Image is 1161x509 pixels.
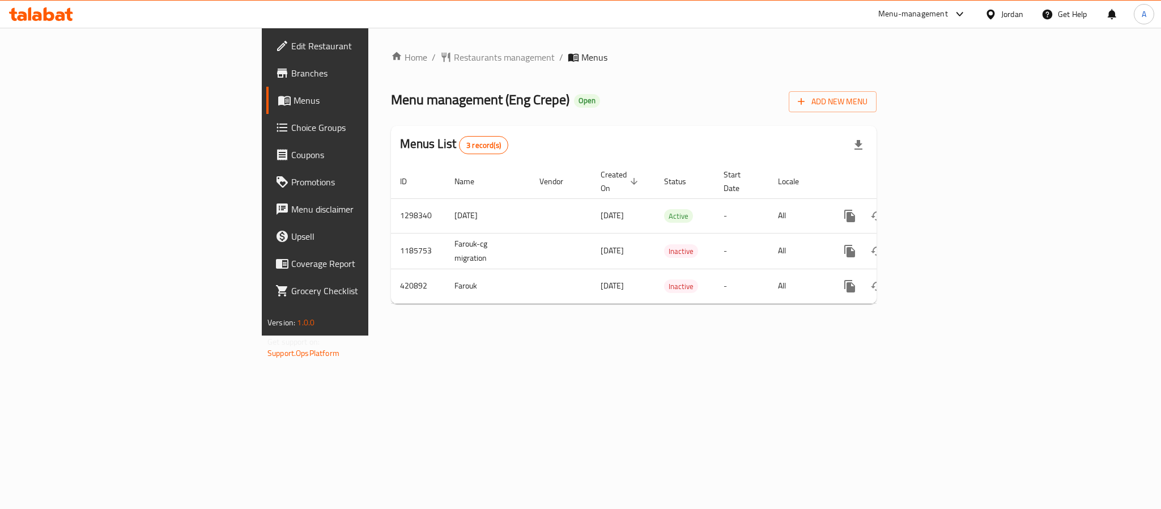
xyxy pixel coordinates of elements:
span: Menu disclaimer [291,202,446,216]
button: more [836,273,864,300]
span: Name [454,175,489,188]
h2: Menus List [400,135,508,154]
span: Menu management ( Eng Crepe ) [391,87,569,112]
a: Menu disclaimer [266,196,456,223]
span: Restaurants management [454,50,555,64]
a: Upsell [266,223,456,250]
div: Jordan [1001,8,1023,20]
td: All [769,198,827,233]
span: Menus [294,94,446,107]
a: Grocery Checklist [266,277,456,304]
button: Change Status [864,237,891,265]
a: Promotions [266,168,456,196]
div: Open [574,94,600,108]
a: Menus [266,87,456,114]
div: Total records count [459,136,508,154]
td: All [769,269,827,303]
button: Change Status [864,202,891,230]
td: Farouk-cg migration [445,233,530,269]
span: Menus [581,50,607,64]
span: [DATE] [601,278,624,293]
a: Branches [266,60,456,87]
span: Status [664,175,701,188]
div: Inactive [664,244,698,258]
span: [DATE] [601,243,624,258]
th: Actions [827,164,954,199]
span: Inactive [664,280,698,293]
a: Restaurants management [440,50,555,64]
nav: breadcrumb [391,50,877,64]
td: Farouk [445,269,530,303]
span: 3 record(s) [460,140,508,151]
div: Active [664,209,693,223]
span: Add New Menu [798,95,867,109]
a: Coupons [266,141,456,168]
span: Locale [778,175,814,188]
span: Coupons [291,148,446,162]
span: Grocery Checklist [291,284,446,298]
table: enhanced table [391,164,954,304]
span: Get support on: [267,334,320,349]
a: Edit Restaurant [266,32,456,60]
span: Active [664,210,693,223]
span: 1.0.0 [297,315,314,330]
span: [DATE] [601,208,624,223]
button: more [836,237,864,265]
td: - [715,233,769,269]
span: A [1142,8,1146,20]
span: Coverage Report [291,257,446,270]
div: Menu-management [878,7,948,21]
td: All [769,233,827,269]
td: - [715,269,769,303]
div: Inactive [664,279,698,293]
button: more [836,202,864,230]
li: / [559,50,563,64]
span: ID [400,175,422,188]
span: Branches [291,66,446,80]
span: Vendor [539,175,578,188]
span: Start Date [724,168,755,195]
span: Promotions [291,175,446,189]
span: Created On [601,168,641,195]
button: Add New Menu [789,91,877,112]
span: Open [574,96,600,105]
div: Export file [845,132,872,159]
span: Inactive [664,245,698,258]
td: - [715,198,769,233]
a: Choice Groups [266,114,456,141]
button: Change Status [864,273,891,300]
td: [DATE] [445,198,530,233]
span: Edit Restaurant [291,39,446,53]
a: Coverage Report [266,250,456,277]
span: Version: [267,315,295,330]
a: Support.OpsPlatform [267,346,339,360]
span: Upsell [291,230,446,243]
span: Choice Groups [291,121,446,134]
